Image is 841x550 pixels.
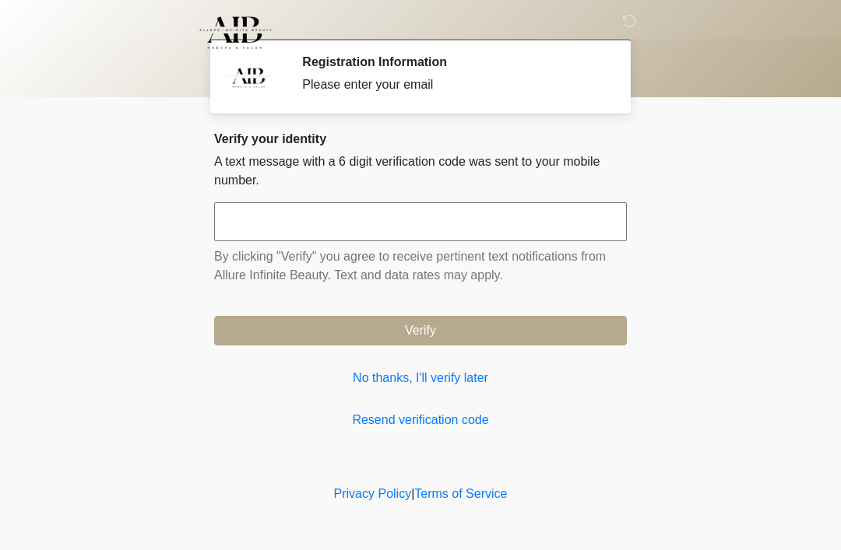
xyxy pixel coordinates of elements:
[214,316,627,345] button: Verify
[214,131,627,146] h2: Verify your identity
[199,12,273,54] img: Allure Infinite Beauty Logo
[214,152,627,190] p: A text message with a 6 digit verification code was sent to your mobile number.
[214,411,627,429] a: Resend verification code
[302,75,603,94] div: Please enter your email
[226,54,273,101] img: Agent Avatar
[411,487,414,500] a: |
[334,487,412,500] a: Privacy Policy
[214,369,627,387] a: No thanks, I'll verify later
[214,247,627,285] p: By clicking "Verify" you agree to receive pertinent text notifications from Allure Infinite Beaut...
[414,487,507,500] a: Terms of Service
